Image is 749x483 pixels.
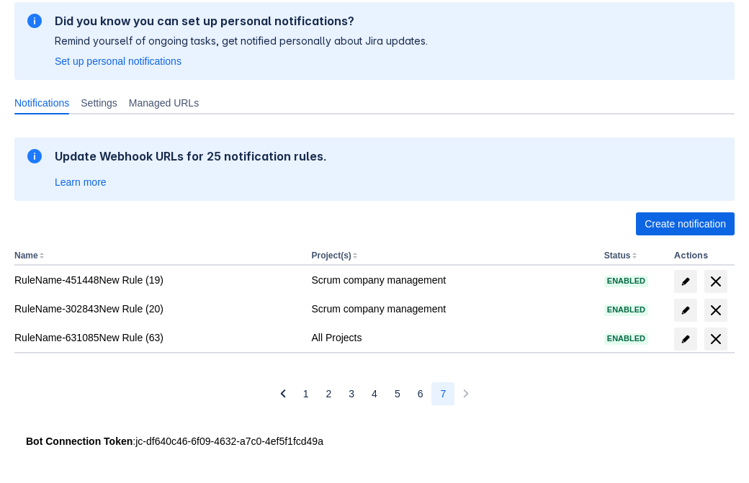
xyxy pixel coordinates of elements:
[55,175,107,189] a: Learn more
[14,273,300,287] div: RuleName-451448New Rule (19)
[55,34,428,48] p: Remind yourself of ongoing tasks, get notified personally about Jira updates.
[680,276,691,287] span: edit
[14,250,38,261] button: Name
[386,382,409,405] button: Page 5
[680,304,691,316] span: edit
[604,335,648,343] span: Enabled
[14,330,300,345] div: RuleName-631085New Rule (63)
[318,382,341,405] button: Page 2
[454,382,477,405] button: Next
[311,273,592,287] div: Scrum company management
[372,382,377,405] span: 4
[311,330,592,345] div: All Projects
[55,14,428,28] h2: Did you know you can set up personal notifications?
[604,306,648,314] span: Enabled
[636,212,735,235] button: Create notification
[409,382,432,405] button: Page 6
[55,54,181,68] a: Set up personal notifications
[311,250,351,261] button: Project(s)
[26,148,43,165] span: information
[645,212,726,235] span: Create notification
[707,302,725,319] span: delete
[81,96,117,110] span: Settings
[604,277,648,285] span: Enabled
[418,382,423,405] span: 6
[340,382,363,405] button: Page 3
[707,330,725,348] span: delete
[303,382,309,405] span: 1
[363,382,386,405] button: Page 4
[26,434,723,448] div: : jc-df640c46-6f09-4632-a7c0-4ef5f1fcd49a
[55,149,327,163] h2: Update Webhook URLs for 25 notification rules.
[707,273,725,290] span: delete
[326,382,332,405] span: 2
[129,96,199,110] span: Managed URLs
[431,382,454,405] button: Page 7
[26,12,43,30] span: information
[668,247,735,266] th: Actions
[272,382,295,405] button: Previous
[604,250,631,261] button: Status
[14,302,300,316] div: RuleName-302843New Rule (20)
[14,96,69,110] span: Notifications
[440,382,446,405] span: 7
[295,382,318,405] button: Page 1
[272,382,478,405] nav: Pagination
[26,435,133,447] strong: Bot Connection Token
[680,333,691,345] span: edit
[349,382,354,405] span: 3
[395,382,400,405] span: 5
[311,302,592,316] div: Scrum company management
